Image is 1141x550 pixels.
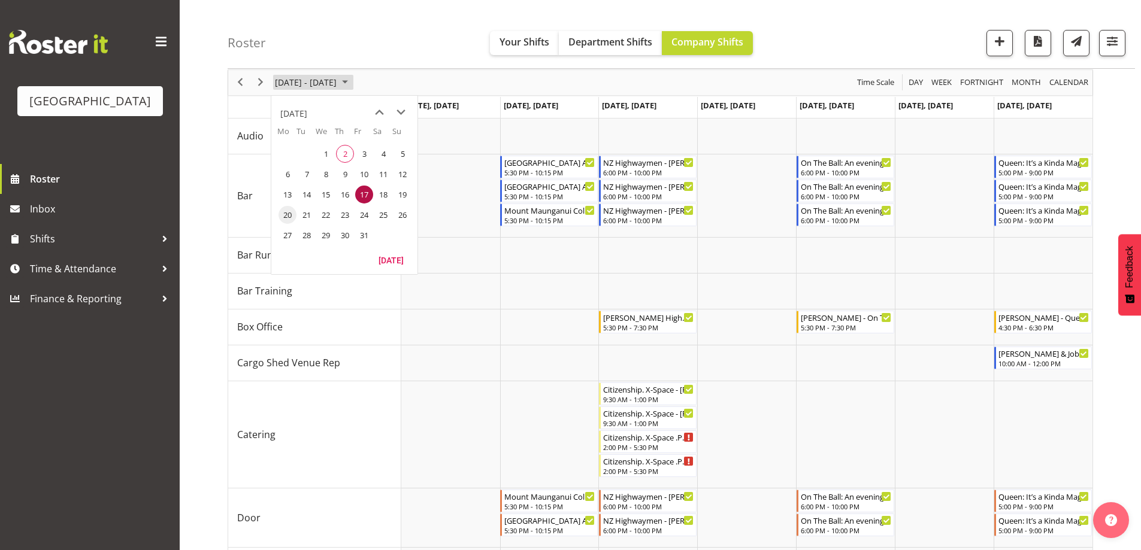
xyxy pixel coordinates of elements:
[500,156,598,178] div: Bar"s event - Mount Maunganui College Arts Awards - Robin Hendriks Begin From Tuesday, October 14...
[662,31,753,55] button: Company Shifts
[237,320,283,334] span: Box Office
[930,75,953,90] span: Week
[30,290,156,308] span: Finance & Reporting
[801,168,891,177] div: 6:00 PM - 10:00 PM
[1099,30,1125,56] button: Filter Shifts
[930,75,954,90] button: Timeline Week
[907,75,924,90] span: Day
[394,145,411,163] span: Sunday, October 5, 2025
[998,311,1089,323] div: [PERSON_NAME] - Queen: It’s a Kinda Magic 2025 - Box office - [PERSON_NAME] Awhina [PERSON_NAME]
[228,36,266,50] h4: Roster
[599,180,697,202] div: Bar"s event - NZ Highwaymen - Skye Colonna Begin From Wednesday, October 15, 2025 at 6:00:00 PM G...
[797,203,894,226] div: Bar"s event - On The Ball: An evening with Sir Wayne Smith - Renée Hewitt Begin From Friday, Octo...
[797,490,894,512] div: Door"s event - On The Ball: An evening with Sir Wayne Smith - Tommy Shorter Begin From Friday, Oc...
[271,70,355,95] div: October 13 - 19, 2025
[355,206,373,224] span: Friday, October 24, 2025
[298,186,316,203] span: Tuesday, October 14, 2025
[1048,75,1089,90] span: calendar
[801,502,891,511] div: 6:00 PM - 10:00 PM
[228,274,401,309] td: Bar Training resource
[29,92,151,110] div: [GEOGRAPHIC_DATA]
[994,180,1092,202] div: Bar"s event - Queen: It’s a Kinda Magic 2025 - Robin Hendriks Begin From Sunday, October 19, 2025...
[30,230,156,248] span: Shifts
[298,165,316,183] span: Tuesday, October 7, 2025
[279,186,296,203] span: Monday, October 13, 2025
[998,156,1089,168] div: Queen: It’s a Kinda Magic 2025 - [PERSON_NAME]
[316,126,335,144] th: We
[504,490,595,502] div: Mount Maunganui College Arts Awards - [PERSON_NAME]
[277,126,296,144] th: Mo
[1063,30,1089,56] button: Send a list of all shifts for the selected filtered period to all rostered employees.
[253,75,269,90] button: Next
[355,145,373,163] span: Friday, October 3, 2025
[504,192,595,201] div: 5:30 PM - 10:15 PM
[500,180,598,202] div: Bar"s event - Mount Maunganui College Arts Awards - Chris Darlington Begin From Tuesday, October ...
[232,75,249,90] button: Previous
[998,347,1089,359] div: [PERSON_NAME] & Job Wedding Pack out Cargo Shed - [PERSON_NAME]
[500,203,598,226] div: Bar"s event - Mount Maunganui College Arts Awards - Valerie Donaldson Begin From Tuesday, October...
[701,100,755,111] span: [DATE], [DATE]
[280,102,307,126] div: title
[30,200,174,218] span: Inbox
[568,35,652,48] span: Department Shifts
[994,203,1092,226] div: Bar"s event - Queen: It’s a Kinda Magic 2025 - Hanna Peters Begin From Sunday, October 19, 2025 a...
[373,126,392,144] th: Sa
[355,165,373,183] span: Friday, October 10, 2025
[250,70,271,95] div: next period
[603,394,694,404] div: 9:30 AM - 1:00 PM
[986,30,1013,56] button: Add a new shift
[237,248,289,262] span: Bar Runner
[998,215,1089,225] div: 5:00 PM - 9:00 PM
[298,226,316,244] span: Tuesday, October 28, 2025
[279,206,296,224] span: Monday, October 20, 2025
[1010,75,1042,90] span: Month
[354,184,373,205] td: Friday, October 17, 2025
[801,323,891,332] div: 5:30 PM - 7:30 PM
[296,126,316,144] th: Tu
[504,100,558,111] span: [DATE], [DATE]
[228,345,401,381] td: Cargo Shed Venue Rep resource
[354,126,373,144] th: Fr
[335,126,354,144] th: Th
[599,156,697,178] div: Bar"s event - NZ Highwaymen - Chris Darlington Begin From Wednesday, October 15, 2025 at 6:00:00 ...
[998,525,1089,535] div: 5:00 PM - 9:00 PM
[317,145,335,163] span: Wednesday, October 1, 2025
[336,165,354,183] span: Thursday, October 9, 2025
[797,156,894,178] div: Bar"s event - On The Ball: An evening with Sir Wayne Smith - Chris Darlington Begin From Friday, ...
[404,100,459,111] span: [DATE], [DATE]
[603,383,694,395] div: Citizenship. X-Space - [PERSON_NAME]
[504,156,595,168] div: [GEOGRAPHIC_DATA] Arts Awards - [PERSON_NAME]
[237,511,261,525] span: Door
[603,215,694,225] div: 6:00 PM - 10:00 PM
[671,35,743,48] span: Company Shifts
[336,186,354,203] span: Thursday, October 16, 2025
[998,502,1089,511] div: 5:00 PM - 9:00 PM
[273,75,353,90] button: October 2025
[599,382,697,405] div: Catering"s event - Citizenship. X-Space - Grace Cavell Begin From Wednesday, October 15, 2025 at ...
[797,180,894,202] div: Bar"s event - On The Ball: An evening with Sir Wayne Smith - Emma Johns Begin From Friday, Octobe...
[228,488,401,548] td: Door resource
[390,102,411,123] button: next month
[603,168,694,177] div: 6:00 PM - 10:00 PM
[603,455,694,467] div: Citizenship. X-Space .PM - Unfilled
[500,513,598,536] div: Door"s event - Mount Maunganui College Arts Awards - Beana Badenhorst Begin From Tuesday, October...
[228,154,401,238] td: Bar resource
[998,168,1089,177] div: 5:00 PM - 9:00 PM
[336,145,354,163] span: Thursday, October 2, 2025
[1105,514,1117,526] img: help-xxl-2.png
[603,431,694,443] div: Citizenship. X-Space .PM - Unfilled
[504,502,595,511] div: 5:30 PM - 10:15 PM
[504,180,595,192] div: [GEOGRAPHIC_DATA] Arts Awards - [PERSON_NAME]
[9,30,108,54] img: Rosterit website logo
[1124,246,1135,288] span: Feedback
[801,514,891,526] div: On The Ball: An evening with Sir [PERSON_NAME] - [PERSON_NAME]
[801,525,891,535] div: 6:00 PM - 10:00 PM
[392,126,411,144] th: Su
[797,311,894,333] div: Box Office"s event - Bobby-Lea - On The Ball: An evening with Sir Wayne Smith - Box Office - Bobb...
[230,70,250,95] div: previous period
[801,180,891,192] div: On The Ball: An evening with Sir [PERSON_NAME] - [PERSON_NAME]
[998,490,1089,502] div: Queen: It’s a Kinda Magic 2025 - [PERSON_NAME]
[801,311,891,323] div: [PERSON_NAME] - On The Ball: An evening with [PERSON_NAME] - Box Office - [PERSON_NAME] Awhina [P...
[336,206,354,224] span: Thursday, October 23, 2025
[599,203,697,226] div: Bar"s event - NZ Highwaymen - Aaron Smart Begin From Wednesday, October 15, 2025 at 6:00:00 PM GM...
